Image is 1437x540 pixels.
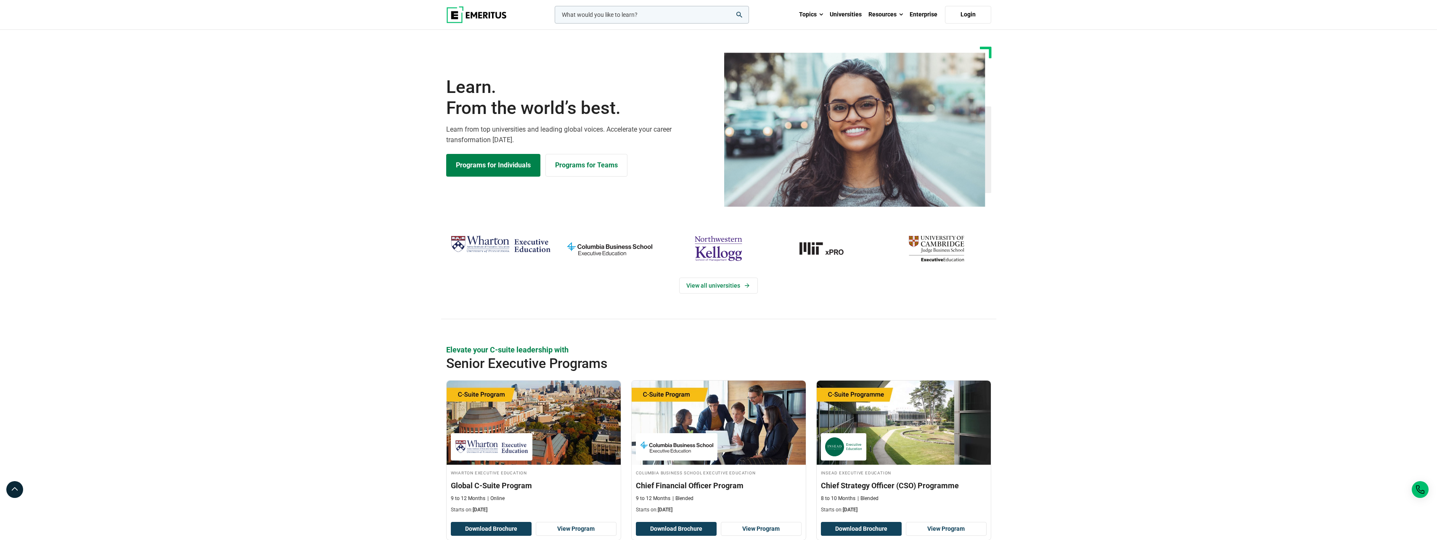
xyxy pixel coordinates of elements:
[668,232,769,265] img: northwestern-kellogg
[451,480,617,491] h3: Global C-Suite Program
[446,77,714,119] h1: Learn.
[451,522,532,536] button: Download Brochure
[451,506,617,514] p: Starts on:
[821,469,987,476] h4: INSEAD Executive Education
[821,495,855,502] p: 8 to 10 Months
[945,6,991,24] a: Login
[658,507,672,513] span: [DATE]
[817,381,991,465] img: Chief Strategy Officer (CSO) Programme | Online Leadership Course
[455,437,528,456] img: Wharton Executive Education
[886,232,987,265] img: cambridge-judge-business-school
[636,495,670,502] p: 9 to 12 Months
[817,381,991,518] a: Leadership Course by INSEAD Executive Education - October 14, 2025 INSEAD Executive Education INS...
[777,232,878,265] img: MIT xPRO
[536,522,617,536] a: View Program
[446,154,540,177] a: Explore Programs
[640,437,713,456] img: Columbia Business School Executive Education
[724,53,985,207] img: Learn from the world's best
[821,480,987,491] h3: Chief Strategy Officer (CSO) Programme
[447,381,621,518] a: Leadership Course by Wharton Executive Education - September 24, 2025 Wharton Executive Education...
[446,355,937,372] h2: Senior Executive Programs
[857,495,879,502] p: Blended
[451,469,617,476] h4: Wharton Executive Education
[679,278,758,294] a: View Universities
[636,506,802,514] p: Starts on:
[545,154,627,177] a: Explore for Business
[636,480,802,491] h3: Chief Financial Officer Program
[446,98,714,119] span: From the world’s best.
[632,381,806,518] a: Finance Course by Columbia Business School Executive Education - September 29, 2025 Columbia Busi...
[906,522,987,536] a: View Program
[821,522,902,536] button: Download Brochure
[636,522,717,536] button: Download Brochure
[825,437,862,456] img: INSEAD Executive Education
[636,469,802,476] h4: Columbia Business School Executive Education
[473,507,487,513] span: [DATE]
[632,381,806,465] img: Chief Financial Officer Program | Online Finance Course
[555,6,749,24] input: woocommerce-product-search-field-0
[447,381,621,465] img: Global C-Suite Program | Online Leadership Course
[821,506,987,514] p: Starts on:
[446,124,714,146] p: Learn from top universities and leading global voices. Accelerate your career transformation [DATE].
[451,495,485,502] p: 9 to 12 Months
[487,495,505,502] p: Online
[672,495,693,502] p: Blended
[843,507,857,513] span: [DATE]
[721,522,802,536] a: View Program
[777,232,878,265] a: MIT-xPRO
[446,344,991,355] p: Elevate your C-suite leadership with
[559,232,660,265] img: columbia-business-school
[450,232,551,257] img: Wharton Executive Education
